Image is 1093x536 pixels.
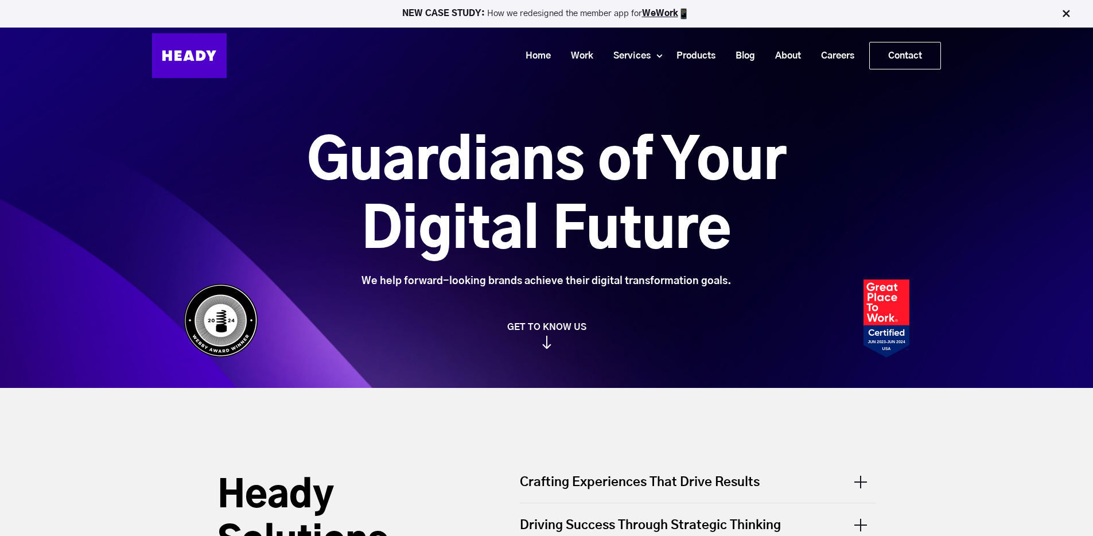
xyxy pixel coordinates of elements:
img: arrow_down [542,336,551,349]
div: Crafting Experiences That Drive Results [520,473,876,503]
a: Services [599,45,656,67]
a: GET TO KNOW US [178,321,915,349]
a: Home [511,45,557,67]
img: Heady_2023_Certification_Badge [863,279,909,358]
a: WeWork [642,9,678,18]
a: Work [557,45,599,67]
a: Contact [870,42,940,69]
a: Careers [807,45,860,67]
img: Heady_Logo_Web-01 (1) [152,33,227,78]
div: Navigation Menu [238,42,941,69]
a: Products [662,45,721,67]
a: Blog [721,45,761,67]
img: Close Bar [1060,8,1072,20]
div: We help forward-looking brands achieve their digital transformation goals. [243,275,850,288]
img: app emoji [678,8,690,20]
p: How we redesigned the member app for [5,8,1088,20]
strong: NEW CASE STUDY: [402,9,487,18]
img: Heady_WebbyAward_Winner-4 [184,283,258,358]
h1: Guardians of Your Digital Future [243,128,850,266]
a: About [761,45,807,67]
